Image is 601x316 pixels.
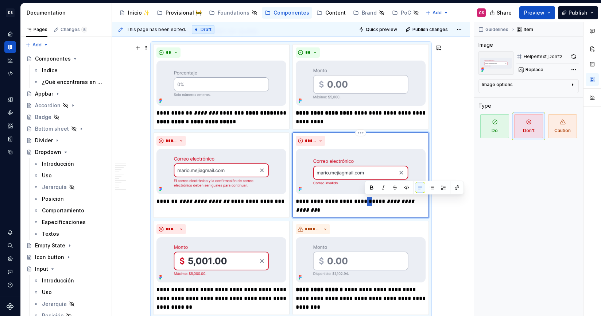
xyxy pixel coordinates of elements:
a: Empty State [23,240,109,251]
a: Especificaciones [30,216,109,228]
div: Uso [42,172,52,179]
a: Brand [350,7,388,19]
button: Publish changes [403,24,451,35]
div: Introducción [42,160,74,167]
div: Textos [42,230,59,238]
a: Bottom sheet [23,123,109,135]
button: Contact support [4,266,16,278]
img: 8daf0599-2fe8-4187-bb71-bb0c6003cad2.png [156,149,286,194]
span: Quick preview [366,27,397,32]
img: ec11bfe9-f679-4c40-b098-8a8ae703f6c9.png [156,237,286,282]
a: Design tokens [4,94,16,105]
div: Bottom sheet [35,125,69,132]
span: Don't [514,114,543,138]
div: Accordion [35,102,61,109]
div: Image [478,41,493,49]
span: Preview [524,9,544,16]
div: Empty State [35,242,65,249]
span: Publish [569,9,588,16]
a: Textos [30,228,109,240]
button: DS [1,5,19,20]
button: Image options [482,82,575,90]
a: Badge [23,111,109,123]
a: Documentation [4,41,16,53]
a: Input [23,263,109,275]
a: Componentes [23,53,109,65]
a: ¿Qué encontraras en cada sección? [30,76,109,88]
a: Introducción [30,158,109,170]
div: Provisional 🚧 [166,9,202,16]
a: Posición [30,193,109,205]
a: Provisional 🚧 [154,7,205,19]
a: Storybook stories [4,133,16,145]
button: Replace [516,65,547,75]
div: Appbar [35,90,53,97]
div: Content [325,9,346,16]
a: Home [4,28,16,40]
a: Foundations [206,7,260,19]
div: Icon button [35,254,64,261]
a: Analytics [4,54,16,66]
div: Introducción [42,277,74,284]
a: Inicio ✨ [116,7,152,19]
div: Indice [42,67,58,74]
button: Publish [558,6,598,19]
img: b3aed273-0cb9-4a6c-9101-3cd9b497071b.png [478,51,513,75]
div: Dropdown [35,149,61,156]
div: Jerarquía [42,300,67,308]
span: Share [497,9,512,16]
button: Notifications [4,227,16,238]
img: 71cde7e8-e8ab-4196-8ea2-a1940d8bcb0f.png [296,237,426,282]
div: Componentes [35,55,71,62]
div: Helpertext_Don't2 [524,54,562,59]
a: Appbar [23,88,109,100]
img: 6d7407cc-4450-4a02-838b-903dbedfa027.png [156,61,286,106]
div: Image options [482,82,513,88]
div: DS [6,8,15,17]
a: Indice [30,65,109,76]
a: Settings [4,253,16,265]
button: Do [478,112,511,140]
span: Replace [526,67,543,73]
span: 5 [81,27,87,32]
button: Preview [519,6,555,19]
a: Data sources [4,146,16,158]
a: Uso [30,170,109,181]
span: Add [32,42,42,48]
div: Input [35,265,48,273]
button: Don't [512,112,545,140]
img: b3aed273-0cb9-4a6c-9101-3cd9b497071b.png [296,149,426,194]
div: Foundations [218,9,249,16]
div: Assets [4,120,16,132]
img: 24f1d003-429b-4b4a-886b-dc423cd4e5da.png [296,61,426,106]
a: Icon button [23,251,109,263]
div: Brand [362,9,377,16]
div: Changes [61,27,87,32]
span: Draft [201,27,212,32]
button: Caution [546,112,579,140]
div: Page tree [116,5,422,20]
div: Type [478,102,491,109]
button: Guidelines [476,24,512,35]
a: Jerarquía [30,181,109,193]
a: Content [314,7,349,19]
div: Uso [42,289,52,296]
a: Introducción [30,275,109,286]
a: Components [4,107,16,119]
div: CS [479,10,484,16]
div: Pages [26,27,47,32]
svg: Supernova Logo [7,303,14,310]
button: Share [486,6,516,19]
a: Comportamiento [30,205,109,216]
div: Comportamiento [42,207,84,214]
div: Search ⌘K [4,240,16,251]
a: Componentes [262,7,312,19]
